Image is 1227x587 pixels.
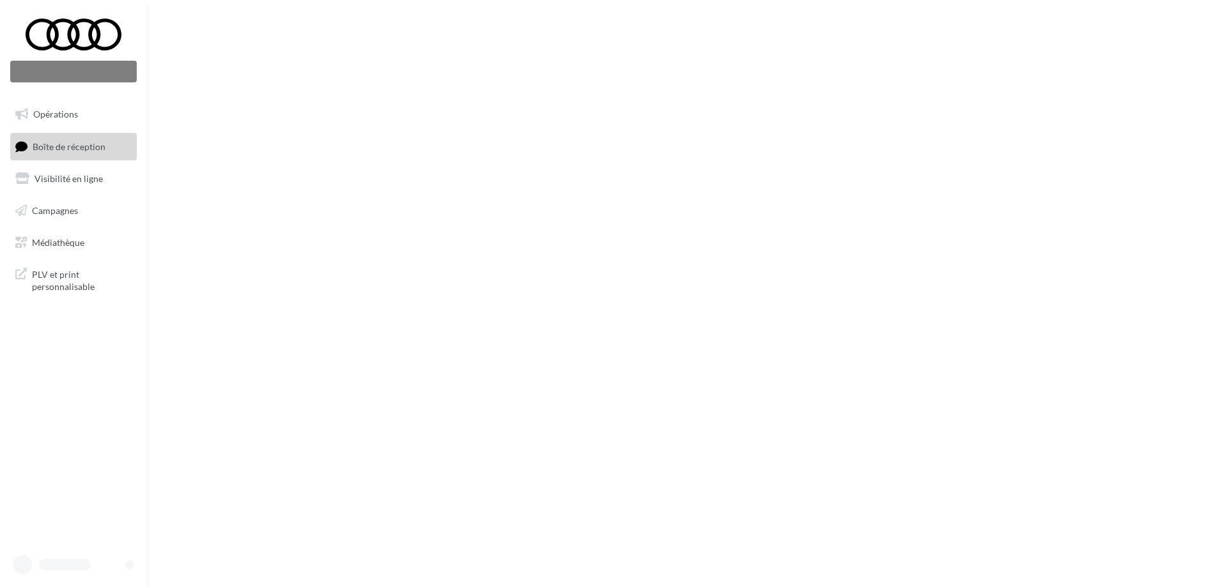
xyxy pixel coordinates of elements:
span: Boîte de réception [33,141,105,151]
span: Opérations [33,109,78,119]
a: Médiathèque [8,229,139,256]
span: Médiathèque [32,236,84,247]
span: Visibilité en ligne [35,173,103,184]
a: Visibilité en ligne [8,165,139,192]
span: PLV et print personnalisable [32,266,132,293]
a: PLV et print personnalisable [8,261,139,298]
a: Campagnes [8,197,139,224]
a: Boîte de réception [8,133,139,160]
a: Opérations [8,101,139,128]
div: Nouvelle campagne [10,61,137,82]
span: Campagnes [32,205,78,216]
